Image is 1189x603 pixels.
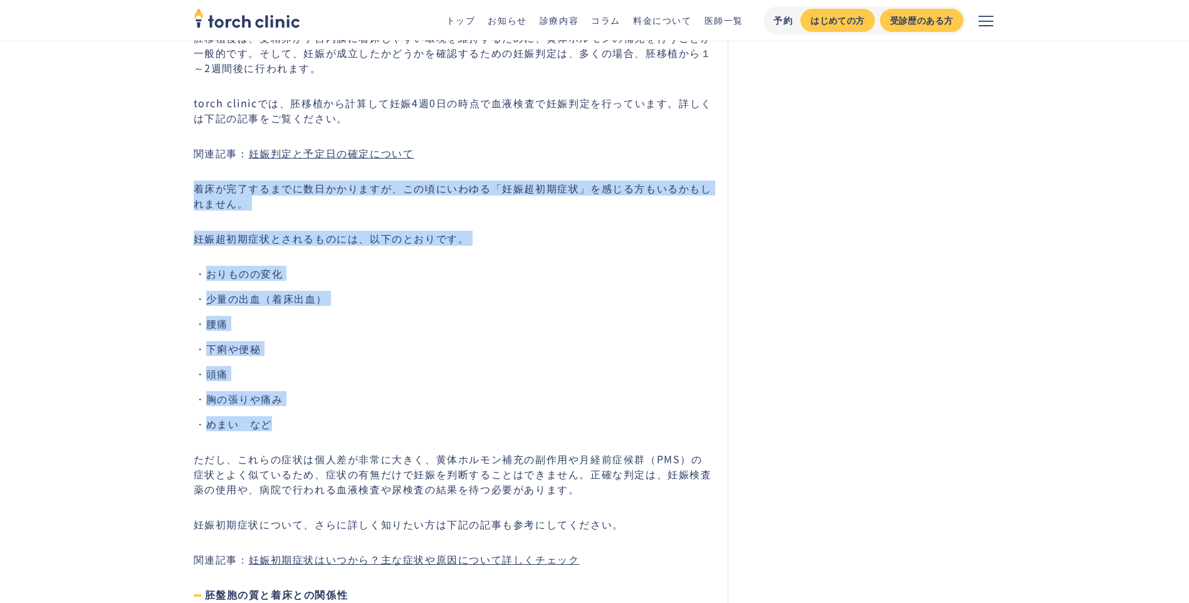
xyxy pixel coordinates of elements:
a: はじめての方 [800,9,874,32]
li: 少量の出血（着床出血） [206,291,713,306]
h4: 胚盤胞の質と着床との関係性 [194,587,713,602]
li: 腰痛 [206,316,713,331]
p: 関連記事： [194,145,713,160]
a: 料金について [633,14,692,26]
li: 下痢や便秘 [206,341,713,356]
div: 受診歴のある方 [890,14,953,27]
p: 関連記事： [194,552,713,567]
img: torch clinic [194,4,300,31]
li: おりものの変化 [206,266,713,281]
a: home [194,9,300,31]
div: はじめての方 [810,14,864,27]
a: 医師一覧 [704,14,743,26]
div: 予約 [773,14,793,27]
li: めまい など [206,416,713,431]
a: トップ [446,14,476,26]
p: torch clinicでは、胚移植から計算して妊娠4週0日の時点で血液検査で妊娠判定を行っています。詳しくは下記の記事をご覧ください。 [194,95,713,125]
a: 妊娠初期症状はいつから？主な症状や原因について詳しくチェック [249,552,580,567]
p: 妊娠超初期症状とされるものには、以下のとおりです。 [194,231,713,246]
p: ただし、これらの症状は個人差が非常に大きく、黄体ホルモン補充の副作用や月経前症候群（PMS）の症状とよく似ているため、症状の有無だけで妊娠を判断することはできません。正確な判定は、妊娠検査薬の使... [194,451,713,496]
p: 胚移植後は、受精卵が子宮内膜に着床しやすい環境を維持するために、黄体ホルモンの補充を行うことが一般的です。そして、妊娠が成立したかどうかを確認するための妊娠判定は、多くの場合、胚移植から１～2週... [194,30,713,75]
a: 受診歴のある方 [880,9,963,32]
li: 頭痛 [206,366,713,381]
a: 診療内容 [540,14,579,26]
p: 妊娠初期症状について、さらに詳しく知りたい方は下記の記事も参考にしてください。 [194,516,713,532]
li: 胸の張りや痛み [206,391,713,406]
a: お知らせ [488,14,526,26]
a: 妊娠判定と予定日の確定について [249,145,414,160]
p: 着床が完了するまでに数日かかりますが、この頃にいわゆる「妊娠超初期症状」を感じる方もいるかもしれません。 [194,181,713,211]
a: コラム [591,14,621,26]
